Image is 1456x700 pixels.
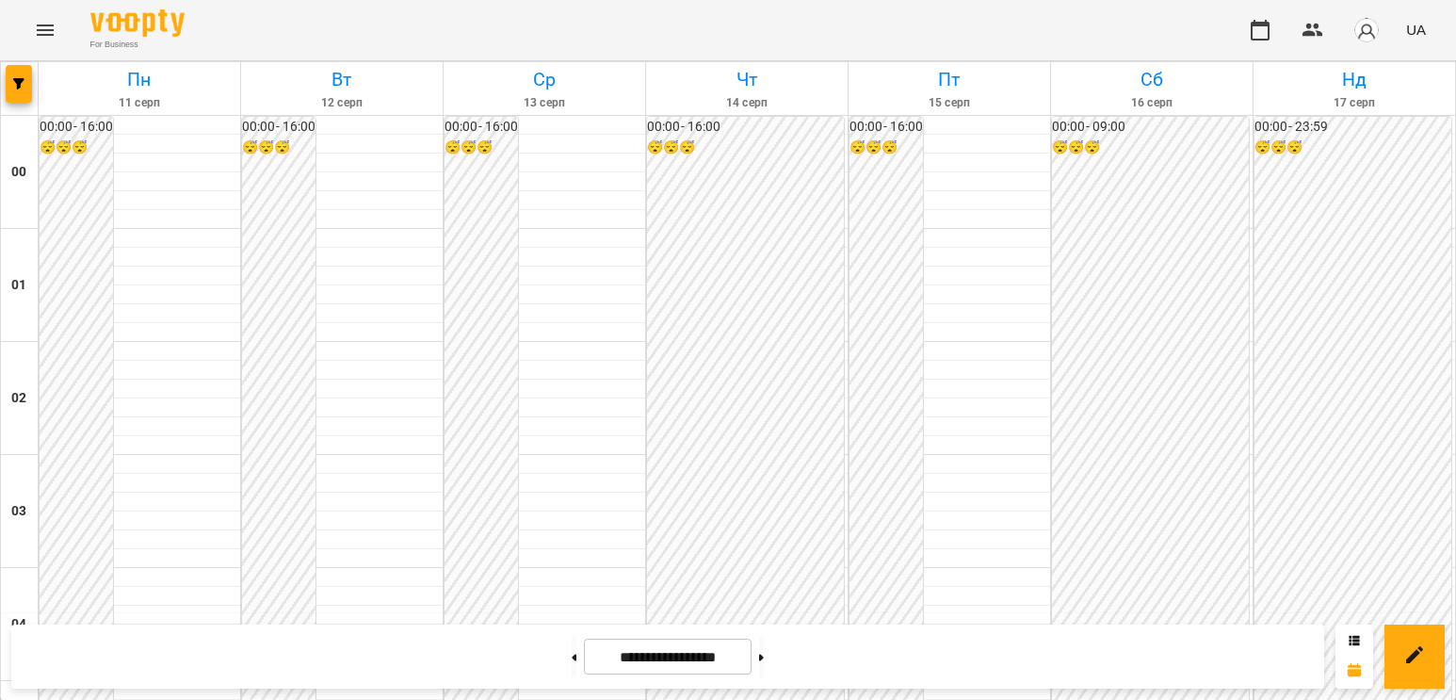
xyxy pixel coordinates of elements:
[647,117,844,138] h6: 00:00 - 16:00
[849,138,923,158] h6: 😴😴😴
[244,65,440,94] h6: Вт
[1254,117,1451,138] h6: 00:00 - 23:59
[1406,20,1426,40] span: UA
[1256,94,1452,112] h6: 17 серп
[849,117,923,138] h6: 00:00 - 16:00
[11,501,26,522] h6: 03
[41,65,237,94] h6: Пн
[242,117,315,138] h6: 00:00 - 16:00
[851,94,1047,112] h6: 15 серп
[1052,117,1249,138] h6: 00:00 - 09:00
[851,65,1047,94] h6: Пт
[1054,65,1250,94] h6: Сб
[23,8,68,53] button: Menu
[1399,12,1433,47] button: UA
[445,117,518,138] h6: 00:00 - 16:00
[11,162,26,183] h6: 00
[647,138,844,158] h6: 😴😴😴
[649,94,845,112] h6: 14 серп
[649,65,845,94] h6: Чт
[40,138,113,158] h6: 😴😴😴
[1256,65,1452,94] h6: Нд
[446,94,642,112] h6: 13 серп
[446,65,642,94] h6: Ср
[1353,17,1380,43] img: avatar_s.png
[41,94,237,112] h6: 11 серп
[242,138,315,158] h6: 😴😴😴
[90,39,185,51] span: For Business
[90,9,185,37] img: Voopty Logo
[244,94,440,112] h6: 12 серп
[40,117,113,138] h6: 00:00 - 16:00
[11,388,26,409] h6: 02
[1052,138,1249,158] h6: 😴😴😴
[445,138,518,158] h6: 😴😴😴
[11,275,26,296] h6: 01
[1054,94,1250,112] h6: 16 серп
[1254,138,1451,158] h6: 😴😴😴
